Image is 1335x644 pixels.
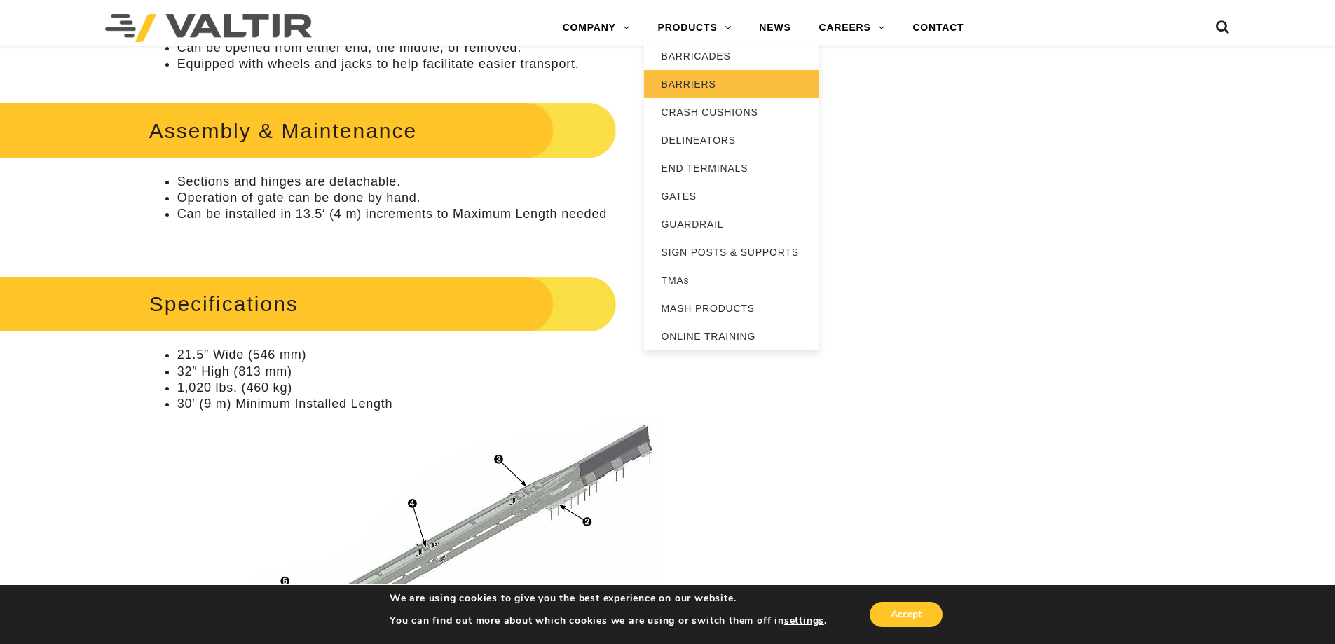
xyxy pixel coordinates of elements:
[105,14,312,42] img: Valtir
[177,40,852,56] li: Can be opened from either end, the middle, or removed.
[644,126,819,154] a: DELINEATORS
[177,56,852,72] li: Equipped with wheels and jacks to help facilitate easier transport.
[745,14,805,42] a: NEWS
[644,182,819,210] a: GATES
[177,364,852,380] li: 32″ High (813 mm)
[644,70,819,98] a: BARRIERS
[177,206,852,222] li: Can be installed in 13.5′ (4 m) increments to Maximum Length needed
[644,266,819,294] a: TMAs
[805,14,899,42] a: CAREERS
[644,98,819,126] a: CRASH CUSHIONS
[644,210,819,238] a: GUARDRAIL
[644,238,819,266] a: SIGN POSTS & SUPPORTS
[390,615,827,627] p: You can find out more about which cookies we are using or switch them off in .
[870,602,943,627] button: Accept
[644,322,819,350] a: ONLINE TRAINING
[177,380,852,396] li: 1,020 lbs. (460 kg)
[644,294,819,322] a: MASH PRODUCTS
[644,154,819,182] a: END TERMINALS
[177,347,852,363] li: 21.5″ Wide (546 mm)
[177,190,852,206] li: Operation of gate can be done by hand.
[390,592,827,605] p: We are using cookies to give you the best experience on our website.
[898,14,978,42] a: CONTACT
[644,42,819,70] a: BARRICADES
[784,615,824,627] button: settings
[644,14,746,42] a: PRODUCTS
[177,174,852,190] li: Sections and hinges are detachable.
[549,14,644,42] a: COMPANY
